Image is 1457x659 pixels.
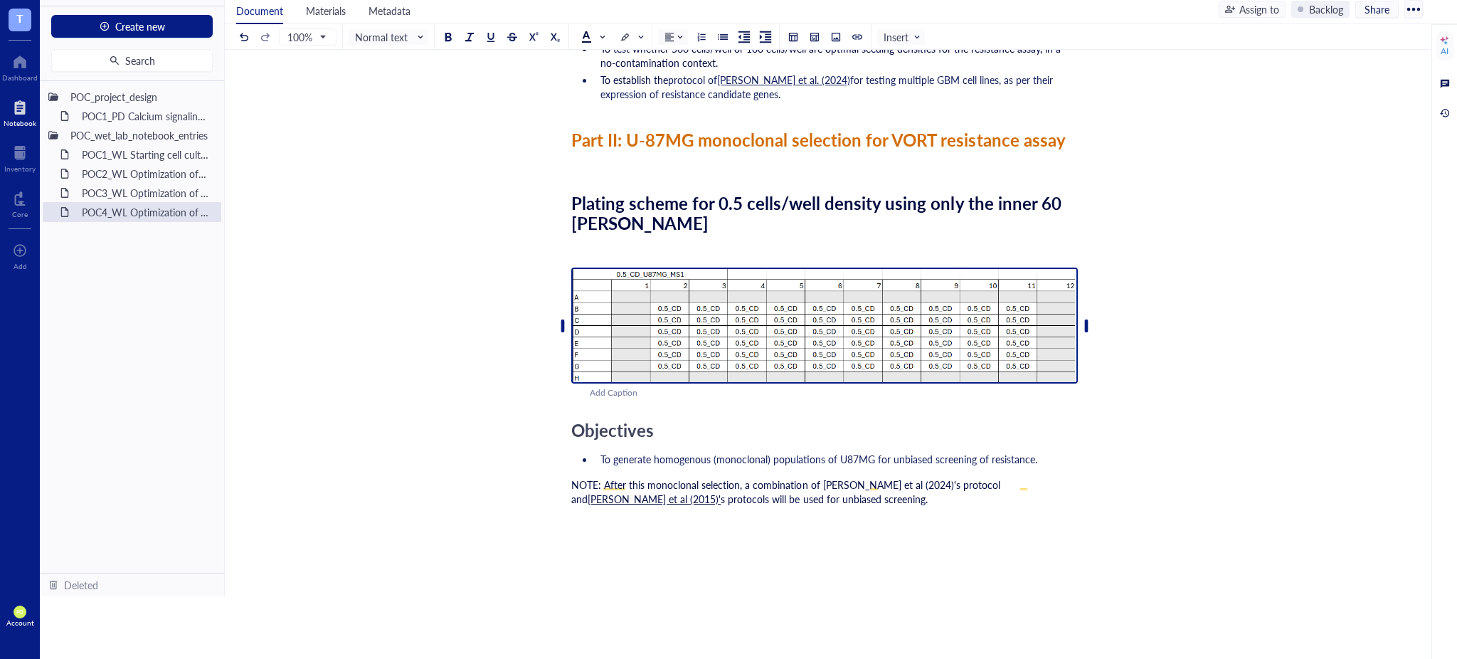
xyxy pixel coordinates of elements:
span: Search [125,55,155,66]
img: genemod-experiment-image [571,268,1078,384]
div: POC4_WL Optimization of VORT resistance assay on U87MG cell line + monoclonal selection [75,202,216,222]
div: POC2_WL Optimization of N06A library resistance assay on U87MG cell line [75,164,216,184]
div: Assign to [1239,1,1279,17]
span: Metadata [369,4,410,18]
div: Deleted [64,577,98,593]
span: . [778,87,780,101]
div: Notebook [4,119,36,127]
span: PO [16,609,23,616]
span: [PERSON_NAME] et al. (2024) [717,73,850,87]
span: To establish the [600,73,668,87]
span: Part II: U-87MG monoclonal selection for VORT resistance assay [571,127,1066,152]
span: Share [1365,3,1389,16]
button: Share [1355,1,1399,18]
span: Create new [115,21,165,32]
span: Document [236,4,283,18]
div: POC_project_design [64,87,216,107]
a: Notebook [4,96,36,127]
span: To generate homogenous (monoclonal) populations of U87MG for unbiased screening of resistance. [600,452,1037,466]
span: s protocols will be used for unbiased screening. [721,492,927,506]
div: Add [14,262,27,270]
div: POC_wet_lab_notebook_entries [64,125,216,145]
a: Dashboard [2,51,38,82]
span: 100% [287,31,325,43]
span: Plating scheme for 0.5 cells/well density using only the inner 60 [PERSON_NAME] [571,191,1066,236]
span: Objectives [571,418,654,442]
span: Materials [306,4,346,18]
div: Backlog [1309,1,1343,17]
span: [PERSON_NAME] et al (2015)' [588,492,721,506]
span: T [16,9,23,27]
span: To test whether 500 cells/well or 100 cells/well are optimal seeding densities for the resistance... [600,41,1064,70]
div: Core [12,210,28,218]
div: Inventory [4,164,36,173]
span: protocol of [668,73,717,87]
button: Create new [51,15,213,38]
span: for testing multiple GBM cell lines, as per their expression of resistance candidate genes [600,73,1056,101]
div: Add Caption [590,386,1096,400]
button: Search [51,49,213,72]
a: Core [12,187,28,218]
span: Normal text [355,31,425,43]
span: Insert [884,31,921,43]
a: Inventory [4,142,36,173]
span: NOTE: After this monoclonal selection, a combination of [PERSON_NAME] et al (2024)'s protocol and [571,478,1003,506]
div: POC1_WL Starting cell culture protocol [75,144,216,164]
div: POC3_WL Optimization of VORT resistance assay on U87MG cell line [75,183,216,203]
div: AI [1441,46,1448,57]
div: POC1_PD Calcium signaling screen of N06A library [75,106,216,126]
div: Account [6,618,34,627]
div: Dashboard [2,73,38,82]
